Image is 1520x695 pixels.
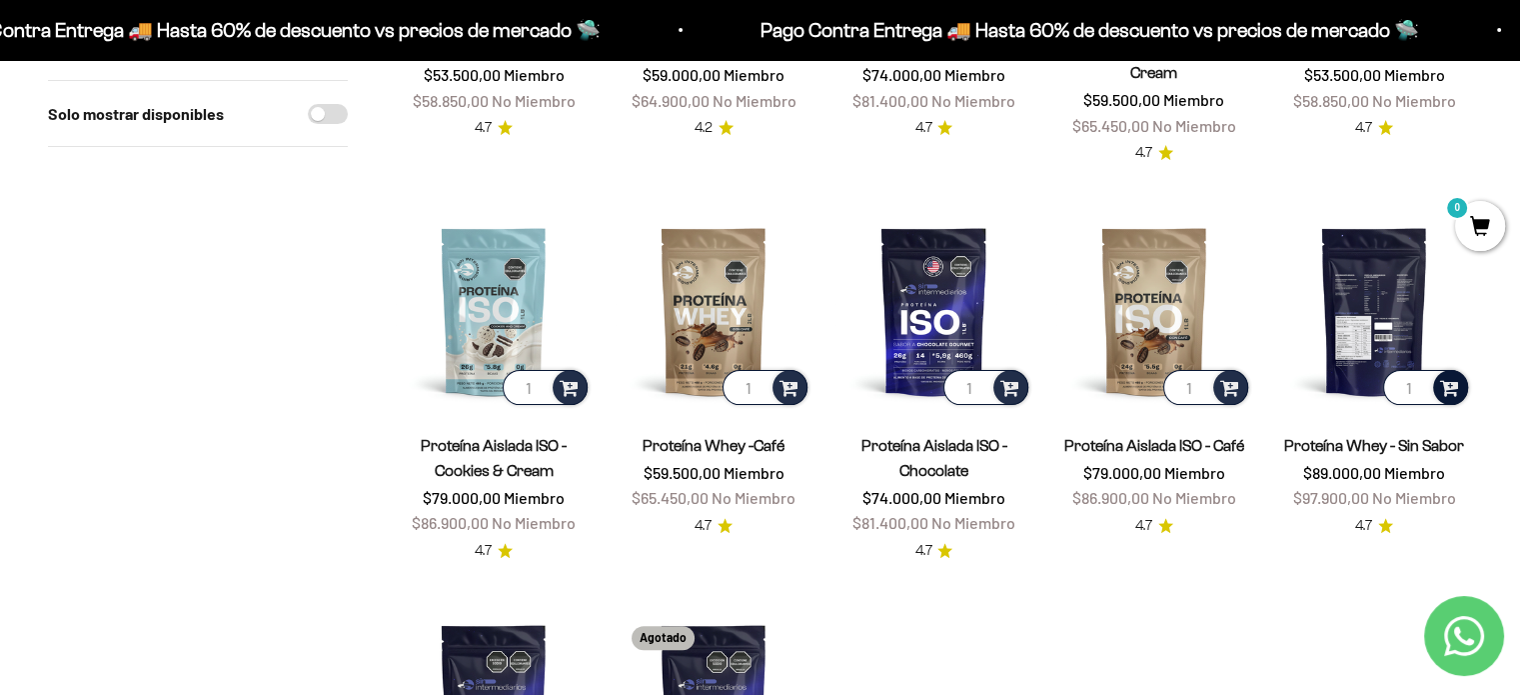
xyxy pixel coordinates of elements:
span: $58.850,00 [413,91,489,110]
span: No Miembro [712,488,795,507]
span: Miembro [944,65,1005,84]
a: 0 [1455,217,1505,239]
span: $53.500,00 [424,65,501,84]
span: Miembro [724,463,784,482]
a: Proteína Aislada ISO - Café [1064,437,1244,454]
span: 4.7 [1135,515,1152,537]
span: No Miembro [1152,116,1236,135]
span: No Miembro [931,513,1015,532]
span: $74.000,00 [862,65,941,84]
span: No Miembro [931,91,1015,110]
span: $65.450,00 [632,488,709,507]
p: Pago Contra Entrega 🚚 Hasta 60% de descuento vs precios de mercado 🛸 [750,14,1408,46]
span: 4.7 [1355,515,1372,537]
a: Proteína Whey - Sin Sabor [1284,437,1464,454]
a: Proteína Whey -Café [643,437,784,454]
span: Miembro [944,488,1005,507]
span: Miembro [1163,90,1224,109]
span: 4.2 [695,117,713,139]
a: Proteína Aislada ISO - Chocolate [860,437,1006,479]
span: 4.7 [1355,117,1372,139]
span: $81.400,00 [852,91,928,110]
a: 4.74.7 de 5.0 estrellas [914,540,952,562]
span: $86.900,00 [412,513,489,532]
span: $64.900,00 [632,91,710,110]
img: Proteína Whey - Sin Sabor [1276,213,1472,409]
span: $81.400,00 [852,513,928,532]
a: Proteína Aislada ISO - Cookies & Cream [421,437,567,479]
span: Miembro [504,488,565,507]
span: Miembro [1383,65,1444,84]
span: No Miembro [1371,91,1455,110]
span: $89.000,00 [1303,463,1381,482]
span: $59.500,00 [1083,90,1160,109]
span: Miembro [724,65,784,84]
span: No Miembro [713,91,796,110]
span: $86.900,00 [1072,488,1149,507]
span: $79.000,00 [1083,463,1161,482]
a: 4.74.7 de 5.0 estrellas [695,515,733,537]
a: 4.74.7 de 5.0 estrellas [1135,142,1173,164]
a: 4.74.7 de 5.0 estrellas [914,117,952,139]
span: 4.7 [695,515,712,537]
span: 4.7 [1135,142,1152,164]
span: $65.450,00 [1072,116,1149,135]
span: $79.000,00 [423,488,501,507]
span: No Miembro [492,91,576,110]
a: 4.24.2 de 5.0 estrellas [695,117,734,139]
span: $58.850,00 [1292,91,1368,110]
mark: 0 [1445,196,1469,220]
a: 4.74.7 de 5.0 estrellas [1355,117,1393,139]
span: 4.7 [914,117,931,139]
span: 4.7 [475,117,492,139]
label: Solo mostrar disponibles [48,101,224,127]
a: 4.74.7 de 5.0 estrellas [475,117,513,139]
span: No Miembro [492,513,576,532]
span: $59.500,00 [644,463,721,482]
span: No Miembro [1371,488,1455,507]
span: Miembro [1384,463,1445,482]
a: 4.74.7 de 5.0 estrellas [475,540,513,562]
span: $53.500,00 [1303,65,1380,84]
span: $74.000,00 [862,488,941,507]
span: No Miembro [1152,488,1236,507]
a: 4.74.7 de 5.0 estrellas [1355,515,1393,537]
span: Miembro [504,65,565,84]
span: 4.7 [475,540,492,562]
span: $59.000,00 [643,65,721,84]
a: 4.74.7 de 5.0 estrellas [1135,515,1173,537]
span: $97.900,00 [1292,488,1368,507]
span: Miembro [1164,463,1225,482]
span: 4.7 [914,540,931,562]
